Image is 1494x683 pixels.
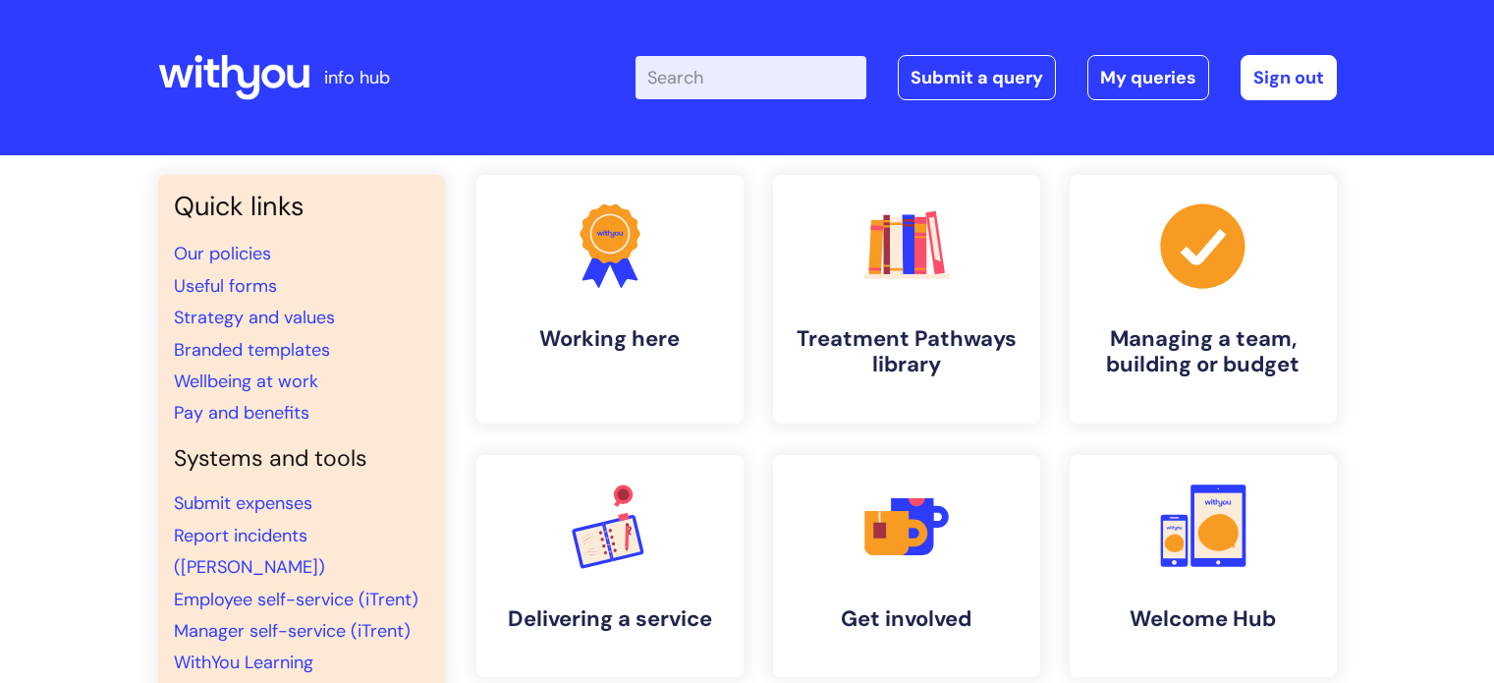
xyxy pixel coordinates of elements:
a: Sign out [1241,55,1337,100]
h4: Managing a team, building or budget [1085,326,1321,378]
a: Pay and benefits [174,401,309,425]
a: Employee self-service (iTrent) [174,588,418,611]
a: WithYou Learning [174,651,313,674]
a: My queries [1087,55,1209,100]
a: Useful forms [174,274,277,298]
h4: Treatment Pathways library [789,326,1024,378]
a: Submit expenses [174,491,312,515]
a: Submit a query [898,55,1056,100]
h4: Welcome Hub [1085,606,1321,632]
a: Get involved [773,455,1040,677]
a: Strategy and values [174,306,335,329]
h3: Quick links [174,191,429,222]
a: Treatment Pathways library [773,175,1040,424]
a: Working here [476,175,744,424]
a: Wellbeing at work [174,370,318,393]
input: Search [636,56,866,99]
a: Manager self-service (iTrent) [174,619,411,643]
a: Report incidents ([PERSON_NAME]) [174,524,325,579]
a: Branded templates [174,338,330,362]
h4: Systems and tools [174,445,429,473]
p: info hub [324,62,390,93]
a: Our policies [174,242,271,265]
h4: Working here [492,326,728,352]
h4: Delivering a service [492,606,728,632]
a: Welcome Hub [1070,455,1337,677]
h4: Get involved [789,606,1024,632]
a: Managing a team, building or budget [1070,175,1337,424]
div: | - [636,55,1337,100]
a: Delivering a service [476,455,744,677]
